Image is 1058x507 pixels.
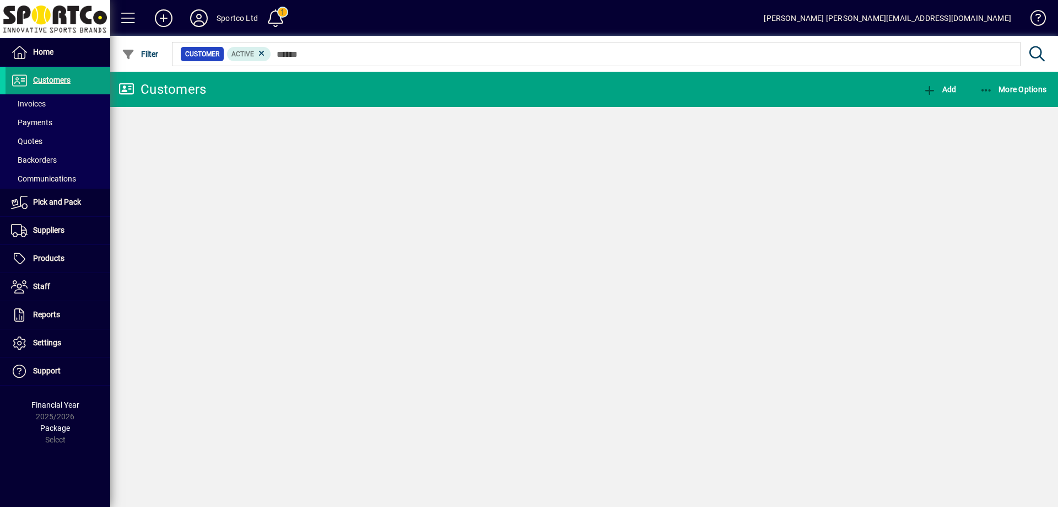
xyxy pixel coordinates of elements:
[6,151,110,169] a: Backorders
[6,217,110,244] a: Suppliers
[11,137,42,146] span: Quotes
[146,8,181,28] button: Add
[6,113,110,132] a: Payments
[40,424,70,433] span: Package
[31,401,79,409] span: Financial Year
[122,50,159,58] span: Filter
[227,47,271,61] mat-chip: Activation Status: Active
[6,245,110,273] a: Products
[33,282,50,291] span: Staff
[33,76,71,84] span: Customers
[977,79,1050,99] button: More Options
[118,81,206,98] div: Customers
[923,85,956,94] span: Add
[11,118,52,127] span: Payments
[6,189,110,216] a: Pick and Pack
[11,99,46,108] span: Invoices
[6,301,110,329] a: Reports
[33,254,64,263] span: Products
[181,8,217,28] button: Profile
[920,79,959,99] button: Add
[33,366,61,375] span: Support
[980,85,1047,94] span: More Options
[1022,2,1044,38] a: Knowledge Base
[33,47,53,56] span: Home
[119,44,161,64] button: Filter
[33,338,61,347] span: Settings
[6,273,110,301] a: Staff
[217,9,258,27] div: Sportco Ltd
[33,310,60,319] span: Reports
[185,49,219,60] span: Customer
[33,198,81,206] span: Pick and Pack
[6,329,110,357] a: Settings
[33,226,64,234] span: Suppliers
[6,357,110,385] a: Support
[6,94,110,113] a: Invoices
[11,174,76,183] span: Communications
[6,39,110,66] a: Home
[231,50,254,58] span: Active
[6,132,110,151] a: Quotes
[6,169,110,188] a: Communications
[11,156,57,164] span: Backorders
[764,9,1011,27] div: [PERSON_NAME] [PERSON_NAME][EMAIL_ADDRESS][DOMAIN_NAME]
